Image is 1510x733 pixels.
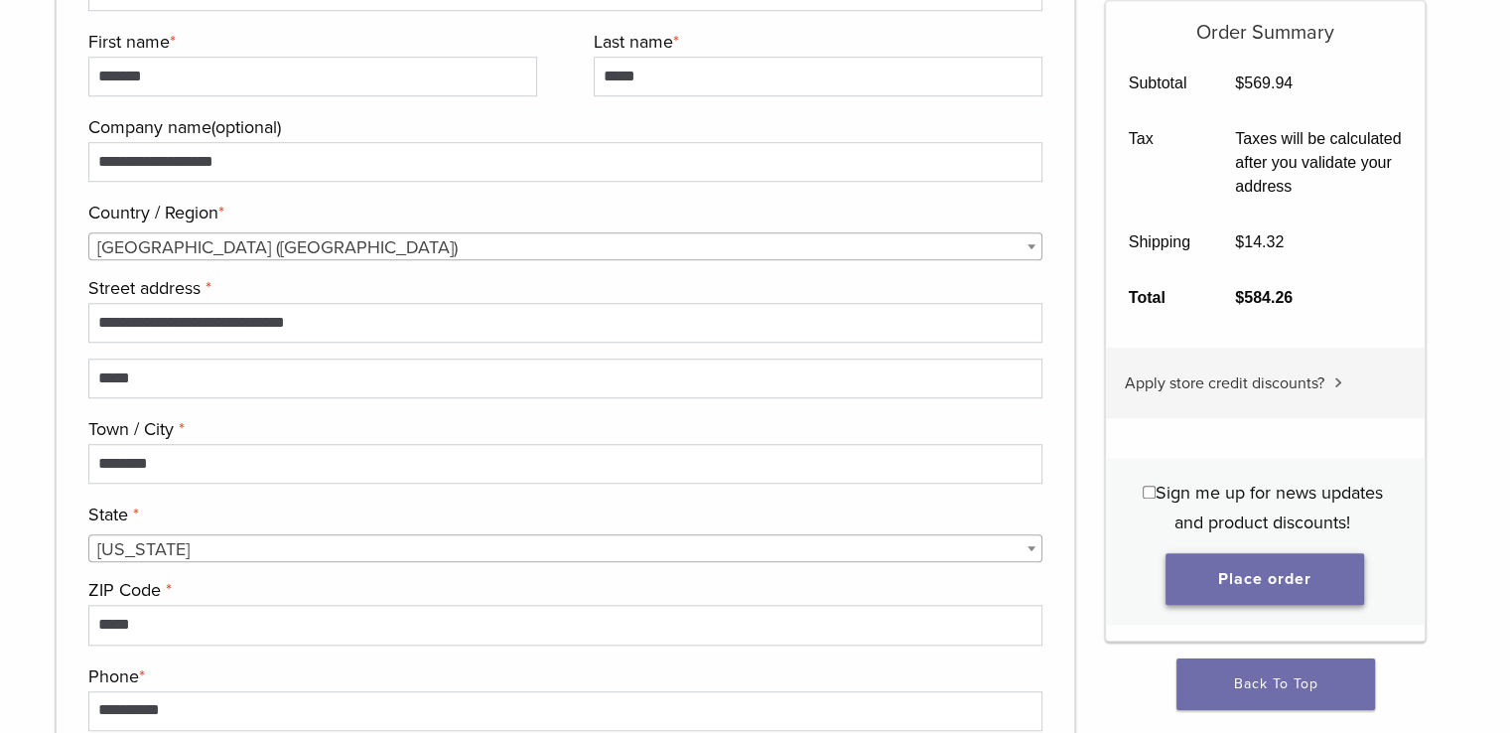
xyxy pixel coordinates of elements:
h5: Order Summary [1106,1,1425,45]
span: $ [1235,289,1244,306]
th: Tax [1106,111,1213,215]
a: Back To Top [1176,659,1375,710]
th: Subtotal [1106,56,1213,111]
label: Country / Region [88,198,1038,227]
th: Total [1106,270,1213,326]
label: Street address [88,273,1038,303]
span: United States (US) [89,233,1042,261]
label: First name [88,27,532,57]
input: Sign me up for news updates and product discounts! [1143,486,1156,499]
td: Taxes will be calculated after you validate your address [1213,111,1425,215]
bdi: 14.32 [1235,233,1284,250]
span: Apply store credit discounts? [1125,373,1324,393]
bdi: 584.26 [1235,289,1293,306]
span: $ [1235,74,1244,91]
th: Shipping [1106,215,1213,270]
img: caret.svg [1334,377,1342,387]
span: State [88,534,1043,562]
label: State [88,500,1038,529]
bdi: 569.94 [1235,74,1293,91]
button: Place order [1166,553,1364,605]
label: ZIP Code [88,575,1038,605]
label: Phone [88,661,1038,691]
span: Country / Region [88,232,1043,260]
span: Sign me up for news updates and product discounts! [1156,482,1383,533]
label: Last name [594,27,1037,57]
label: Town / City [88,414,1038,444]
span: Oregon [89,535,1042,563]
label: Company name [88,112,1038,142]
span: $ [1235,233,1244,250]
span: (optional) [211,116,281,138]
